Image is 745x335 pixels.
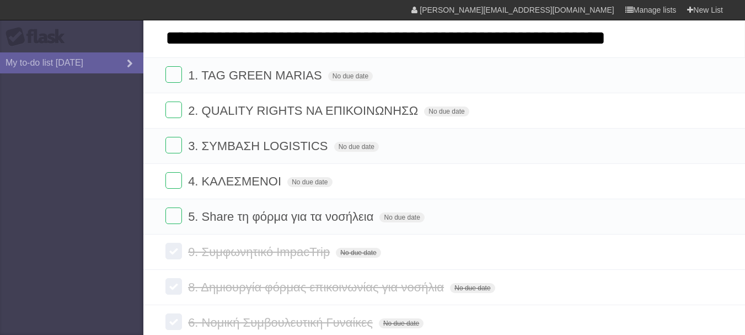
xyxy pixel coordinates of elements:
[165,102,182,118] label: Done
[188,139,330,153] span: 3. ΣΥΜΒΑΣΗ LOGISTICS
[165,137,182,153] label: Done
[188,245,333,259] span: 9. Συμφωνητικό ImpacTrip
[188,174,284,188] span: 4. ΚΑΛΕΣΜΕΝΟΙ
[165,278,182,295] label: Done
[165,66,182,83] label: Done
[6,27,72,47] div: Flask
[188,316,376,329] span: 6. Νομική Συμβουλευτική Γυναίκες
[334,142,379,152] span: No due date
[328,71,373,81] span: No due date
[165,313,182,330] label: Done
[287,177,332,187] span: No due date
[450,283,495,293] span: No due date
[165,243,182,259] label: Done
[165,208,182,224] label: Done
[188,210,376,224] span: 5. Share τη φόρμα για τα νοσήλεια
[188,280,447,294] span: 8. Δημιουργία φόρμας επικοινωνίας για νοσήλια
[424,107,469,116] span: No due date
[379,318,424,328] span: No due date
[379,212,424,222] span: No due date
[336,248,380,258] span: No due date
[188,68,324,82] span: 1. TAG GREEN MARIAS
[188,104,421,118] span: 2. QUALITY RIGHTS ΝΑ ΕΠΙΚΟΙΝΩΝΗΣΩ
[165,172,182,189] label: Done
